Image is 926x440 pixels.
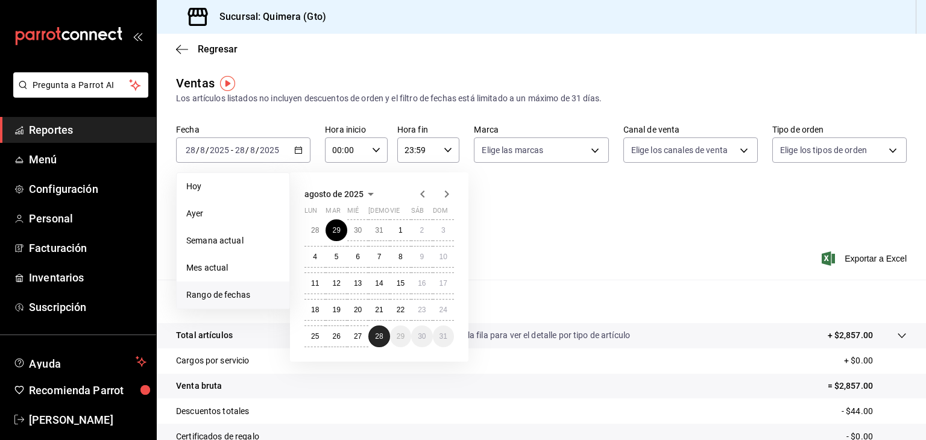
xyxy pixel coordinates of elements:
abbr: 22 de agosto de 2025 [397,306,405,314]
abbr: 31 de julio de 2025 [375,226,383,234]
abbr: 8 de agosto de 2025 [398,253,403,261]
span: Ayuda [29,354,131,369]
abbr: 28 de julio de 2025 [311,226,319,234]
p: Venta bruta [176,380,222,392]
input: -- [250,145,256,155]
button: 6 de agosto de 2025 [347,246,368,268]
button: 29 de julio de 2025 [326,219,347,241]
p: - $44.00 [842,405,907,418]
abbr: 26 de agosto de 2025 [332,332,340,341]
button: 7 de agosto de 2025 [368,246,389,268]
button: 28 de agosto de 2025 [368,325,389,347]
label: Hora fin [397,125,460,134]
p: + $2,857.00 [828,329,873,342]
button: 26 de agosto de 2025 [326,325,347,347]
span: agosto de 2025 [304,189,364,199]
button: 10 de agosto de 2025 [433,246,454,268]
span: - [231,145,233,155]
span: Personal [29,210,146,227]
abbr: 5 de agosto de 2025 [335,253,339,261]
button: 23 de agosto de 2025 [411,299,432,321]
p: Da clic en la fila para ver el detalle por tipo de artículo [430,329,630,342]
span: Semana actual [186,234,280,247]
abbr: 12 de agosto de 2025 [332,279,340,288]
abbr: 10 de agosto de 2025 [439,253,447,261]
abbr: 7 de agosto de 2025 [377,253,382,261]
button: 22 de agosto de 2025 [390,299,411,321]
img: Tooltip marker [220,76,235,91]
abbr: 28 de agosto de 2025 [375,332,383,341]
abbr: 30 de agosto de 2025 [418,332,426,341]
p: Cargos por servicio [176,354,250,367]
button: 16 de agosto de 2025 [411,272,432,294]
abbr: domingo [433,207,448,219]
button: open_drawer_menu [133,31,142,41]
button: Exportar a Excel [824,251,907,266]
button: 12 de agosto de 2025 [326,272,347,294]
button: 1 de agosto de 2025 [390,219,411,241]
button: 31 de agosto de 2025 [433,325,454,347]
span: Elige las marcas [482,144,543,156]
button: 15 de agosto de 2025 [390,272,411,294]
abbr: 16 de agosto de 2025 [418,279,426,288]
abbr: 3 de agosto de 2025 [441,226,446,234]
abbr: 29 de agosto de 2025 [397,332,405,341]
span: / [256,145,259,155]
div: Ventas [176,74,215,92]
abbr: lunes [304,207,317,219]
button: 30 de julio de 2025 [347,219,368,241]
button: Regresar [176,43,238,55]
h3: Sucursal: Quimera (Gto) [210,10,326,24]
input: -- [185,145,196,155]
button: 28 de julio de 2025 [304,219,326,241]
button: 14 de agosto de 2025 [368,272,389,294]
span: Configuración [29,181,146,197]
span: Elige los tipos de orden [780,144,867,156]
abbr: 25 de agosto de 2025 [311,332,319,341]
abbr: 19 de agosto de 2025 [332,306,340,314]
label: Marca [474,125,608,134]
abbr: 29 de julio de 2025 [332,226,340,234]
button: 29 de agosto de 2025 [390,325,411,347]
abbr: 14 de agosto de 2025 [375,279,383,288]
span: Hoy [186,180,280,193]
button: 20 de agosto de 2025 [347,299,368,321]
span: / [196,145,200,155]
input: -- [235,145,245,155]
span: Pregunta a Parrot AI [33,79,130,92]
span: Facturación [29,240,146,256]
button: 8 de agosto de 2025 [390,246,411,268]
div: Los artículos listados no incluyen descuentos de orden y el filtro de fechas está limitado a un m... [176,92,907,105]
abbr: miércoles [347,207,359,219]
abbr: 17 de agosto de 2025 [439,279,447,288]
span: Recomienda Parrot [29,382,146,398]
abbr: 27 de agosto de 2025 [354,332,362,341]
span: Suscripción [29,299,146,315]
span: Regresar [198,43,238,55]
button: 11 de agosto de 2025 [304,272,326,294]
abbr: 21 de agosto de 2025 [375,306,383,314]
button: 19 de agosto de 2025 [326,299,347,321]
abbr: sábado [411,207,424,219]
p: = $2,857.00 [828,380,907,392]
abbr: 13 de agosto de 2025 [354,279,362,288]
button: Pregunta a Parrot AI [13,72,148,98]
abbr: viernes [390,207,400,219]
abbr: 6 de agosto de 2025 [356,253,360,261]
span: [PERSON_NAME] [29,412,146,428]
button: 21 de agosto de 2025 [368,299,389,321]
p: + $0.00 [844,354,907,367]
abbr: 24 de agosto de 2025 [439,306,447,314]
span: Rango de fechas [186,289,280,301]
input: -- [200,145,206,155]
button: 30 de agosto de 2025 [411,325,432,347]
p: Total artículos [176,329,233,342]
button: 3 de agosto de 2025 [433,219,454,241]
button: 31 de julio de 2025 [368,219,389,241]
input: ---- [259,145,280,155]
span: / [245,145,249,155]
abbr: 31 de agosto de 2025 [439,332,447,341]
button: 27 de agosto de 2025 [347,325,368,347]
abbr: 15 de agosto de 2025 [397,279,405,288]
